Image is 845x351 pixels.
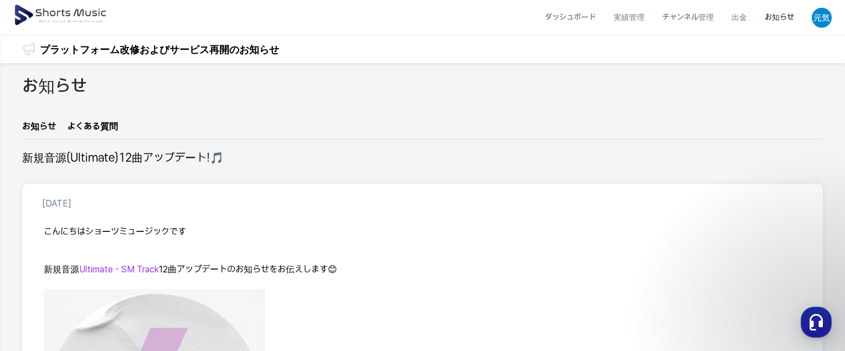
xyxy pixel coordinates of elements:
img: 사용자 이미지 [812,8,832,28]
a: 実績管理 [605,3,653,32]
a: チャンネル管理 [653,3,723,32]
p: [DATE] [42,197,71,210]
span: Ultimate - SM Track [79,264,159,275]
span: 新規音源 [44,264,79,275]
a: ダッシュボード [536,3,605,32]
p: 12曲アップデートのお知らせをお伝えします [44,264,801,276]
span: こんにちはショーツミュージックです [44,226,186,237]
img: 알림 아이콘 [22,43,35,56]
a: お知らせ [22,120,56,139]
span: 😊 [328,264,337,275]
h2: お知らせ [22,74,87,99]
a: よくある質問 [67,120,118,139]
a: プラットフォーム改修およびサービス再開のお知らせ [40,42,279,57]
h2: 新規音源(Ultimate)12曲アップデート!🎵 [22,151,224,166]
a: 出金 [723,3,756,32]
a: お知らせ [756,3,803,32]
